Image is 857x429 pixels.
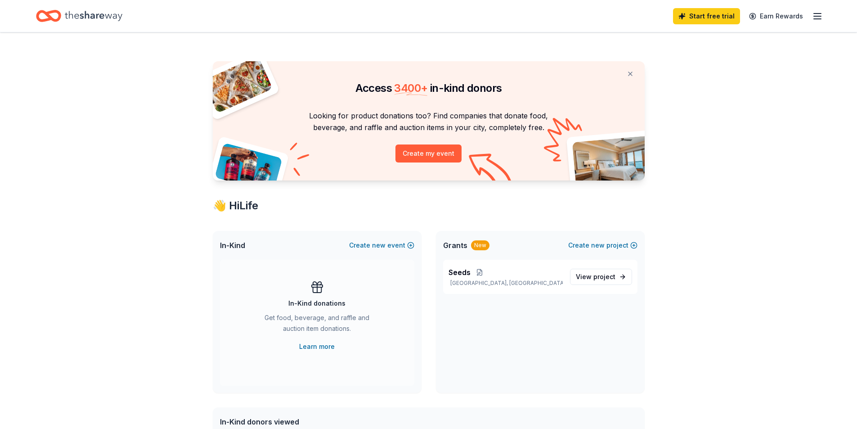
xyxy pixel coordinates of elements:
span: In-Kind [220,240,245,251]
span: new [372,240,386,251]
button: Createnewproject [568,240,637,251]
span: 3400 + [394,81,427,95]
p: Looking for product donations too? Find companies that donate food, beverage, and raffle and auct... [224,110,634,134]
span: Seeds [449,267,471,278]
a: Start free trial [673,8,740,24]
div: In-Kind donors viewed [220,416,402,427]
div: In-Kind donations [288,298,345,309]
button: Create my event [395,145,462,163]
span: Access in-kind donors [355,81,502,95]
button: Createnewevent [349,240,414,251]
div: New [471,240,489,250]
a: View project [570,269,632,285]
div: 👋 Hi Life [213,199,645,213]
span: Grants [443,240,467,251]
span: new [591,240,605,251]
img: Curvy arrow [469,154,514,187]
span: project [593,273,615,280]
span: View [576,271,615,282]
div: Get food, beverage, and raffle and auction item donations. [256,312,378,338]
a: Home [36,5,122,27]
a: Earn Rewards [744,8,808,24]
img: Pizza [202,56,273,113]
a: Learn more [299,341,335,352]
p: [GEOGRAPHIC_DATA], [GEOGRAPHIC_DATA] [449,280,563,287]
